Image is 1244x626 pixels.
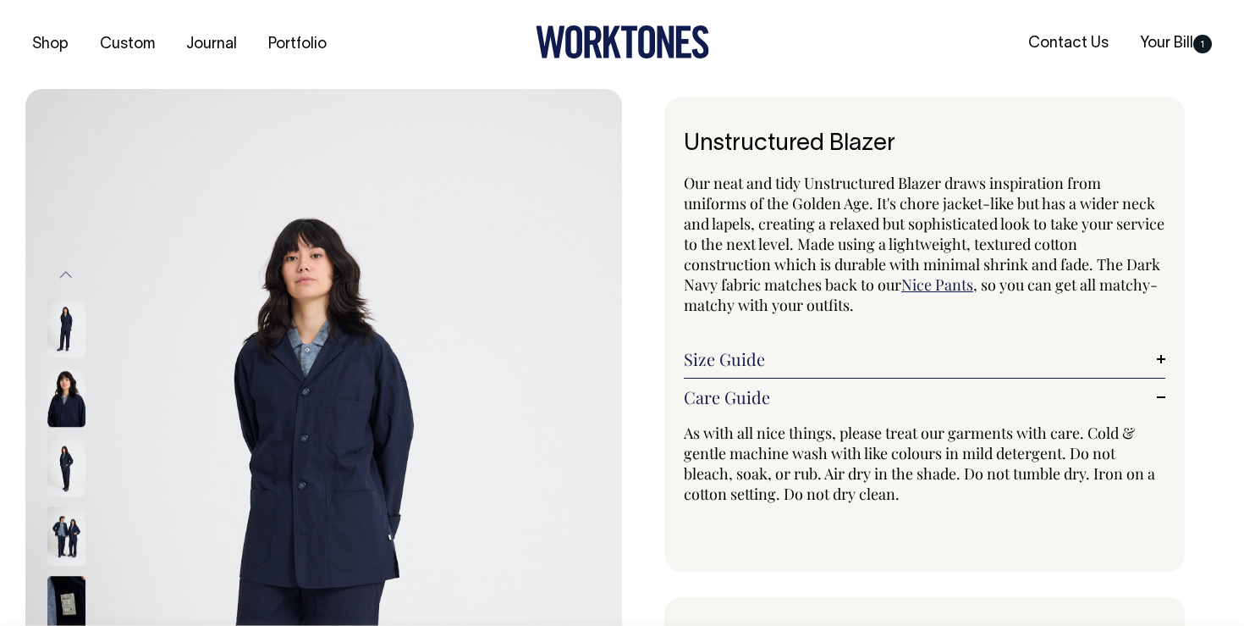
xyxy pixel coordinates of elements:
[1133,30,1219,58] a: Your Bill1
[684,131,1165,158] h1: Unstructured Blazer
[901,274,973,295] a: Nice Pants
[25,30,75,58] a: Shop
[93,30,162,58] a: Custom
[684,173,1164,295] span: Our neat and tidy Unstructured Blazer draws inspiration from uniforms of the Golden Age. It's cho...
[261,30,333,58] a: Portfolio
[1193,35,1212,53] span: 1
[684,349,1165,369] a: Size Guide
[1021,30,1115,58] a: Contact Us
[53,256,79,294] button: Previous
[47,368,85,428] img: dark-navy
[179,30,244,58] a: Journal
[684,423,1165,504] p: As with all nice things, please treat our garments with care. Cold & gentle machine wash with lik...
[47,507,85,567] img: dark-navy
[47,438,85,497] img: dark-navy
[684,387,1165,407] a: Care Guide
[47,299,85,358] img: dark-navy
[684,274,1158,315] span: , so you can get all matchy-matchy with your outfits.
